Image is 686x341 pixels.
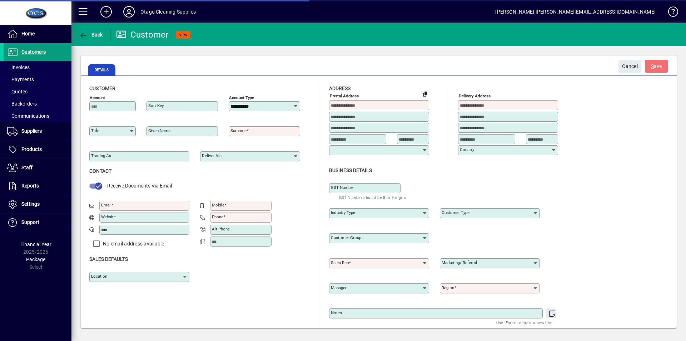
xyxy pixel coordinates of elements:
mat-label: Website [101,214,116,219]
span: Back [79,32,103,38]
mat-label: Account [90,95,105,100]
mat-label: Manager [331,285,347,290]
mat-label: Customer group [331,235,361,240]
span: Customers [21,49,46,55]
span: ave [651,60,662,72]
span: NEW [179,33,188,37]
mat-hint: GST Number should be 8 or 9 digits [339,193,406,201]
mat-label: Region [442,285,454,290]
button: Save [645,60,668,73]
span: Quotes [7,89,28,94]
a: Suppliers [4,122,71,140]
div: [PERSON_NAME] [PERSON_NAME][EMAIL_ADDRESS][DOMAIN_NAME] [495,6,656,18]
mat-label: Trading as [91,153,111,158]
a: Invoices [4,61,71,73]
button: Add [95,5,118,18]
button: Copy to Delivery address [419,88,431,99]
span: Backorders [7,101,37,107]
button: Profile [118,5,140,18]
span: Financial Year [20,242,51,247]
a: Products [4,141,71,159]
mat-label: Notes [331,310,342,315]
mat-label: Given name [148,128,170,133]
span: Reports [21,183,39,189]
mat-hint: Use 'Enter' to start a new line [496,318,552,327]
a: Payments [4,73,71,86]
mat-label: Country [460,147,474,152]
span: Contact [89,168,111,174]
span: S [651,63,654,69]
span: Sales defaults [89,256,128,262]
span: Home [21,31,35,36]
mat-label: Sales rep [331,260,349,265]
mat-label: Location [91,274,107,279]
mat-label: Customer type [442,210,469,215]
mat-label: GST Number [331,185,354,190]
mat-label: Email [101,203,111,208]
mat-label: Marketing/ Referral [442,260,477,265]
mat-label: Sort key [148,103,164,108]
a: Reports [4,177,71,195]
label: No email address available [101,240,164,247]
div: Otago Cleaning Supplies [140,6,196,18]
span: Details [88,64,115,75]
span: Package [26,257,45,262]
mat-label: Deliver via [202,153,222,158]
span: Products [21,146,42,152]
span: Receive Documents Via Email [107,183,172,189]
mat-label: Mobile [212,203,224,208]
mat-label: Alt Phone [212,226,230,232]
span: Business details [329,167,372,173]
button: Cancel [618,60,641,73]
span: Cancel [622,60,638,72]
mat-label: Phone [212,214,223,219]
mat-label: Title [91,128,99,133]
span: Invoices [7,64,30,70]
mat-label: Surname [230,128,247,133]
a: Staff [4,159,71,177]
app-page-header-button: Back [71,28,111,41]
span: Suppliers [21,128,42,134]
a: Support [4,214,71,232]
span: Payments [7,77,34,82]
span: Address [329,86,351,91]
mat-label: Industry type [331,210,355,215]
a: Communications [4,110,71,122]
span: Customer [89,86,115,91]
span: Support [21,219,39,225]
a: Backorders [4,98,71,110]
button: Back [77,28,105,41]
span: Settings [21,201,40,207]
a: Knowledge Base [663,1,677,25]
a: Quotes [4,86,71,98]
span: Communications [7,113,49,119]
div: Customer [116,29,169,40]
a: Settings [4,195,71,213]
mat-label: Account Type [229,95,254,100]
a: Home [4,25,71,43]
span: Staff [21,165,33,170]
